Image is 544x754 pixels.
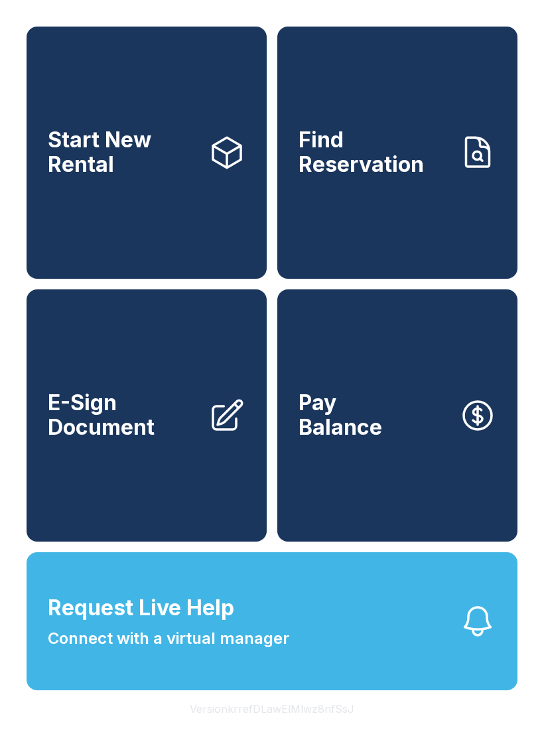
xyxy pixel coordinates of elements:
button: VersionkrrefDLawElMlwz8nfSsJ [179,690,365,727]
a: Start New Rental [27,27,267,279]
span: Find Reservation [299,128,448,177]
span: E-Sign Document [48,391,198,439]
span: Pay Balance [299,391,382,439]
button: PayBalance [277,289,517,542]
span: Request Live Help [48,592,234,624]
a: E-Sign Document [27,289,267,542]
span: Connect with a virtual manager [48,627,289,650]
a: Find Reservation [277,27,517,279]
button: Request Live HelpConnect with a virtual manager [27,552,517,690]
span: Start New Rental [48,128,198,177]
